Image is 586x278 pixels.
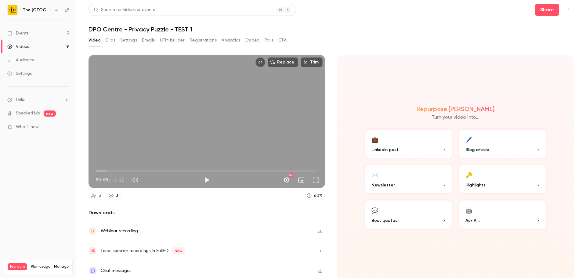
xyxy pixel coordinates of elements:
[116,193,118,199] div: 3
[109,177,111,183] span: /
[465,182,486,188] span: Highlights
[96,177,108,183] span: 00:00
[465,217,480,224] span: Ask Ai...
[371,217,397,224] span: Best quotes
[371,135,378,144] div: 💼
[89,192,103,200] a: 3
[190,35,217,45] button: Registrations
[314,193,322,199] div: 60 %
[105,35,115,45] button: Clips
[222,35,241,45] button: Analytics
[89,26,574,33] h1: DPO Centre - Privacy Puzzle - TEST 1
[101,247,185,255] div: Local speaker recordings in FullHD
[364,128,453,159] button: 💼LinkedIn post
[89,209,325,216] h2: Downloads
[364,164,453,194] button: ✉️Newsletter
[371,182,395,188] span: Newsletter
[106,192,121,200] a: 3
[7,57,34,63] div: Audience
[16,110,40,117] a: SpeakerHub
[265,35,273,45] button: Polls
[278,35,287,45] button: CTA
[23,7,51,13] h6: The [GEOGRAPHIC_DATA]
[7,44,29,50] div: Videos
[201,174,213,186] button: Play
[44,110,56,117] span: new
[465,170,472,179] div: 🔑
[101,227,138,235] div: Webinar recording
[7,70,32,77] div: Settings
[7,30,28,36] div: Events
[31,264,50,269] span: Plan usage
[142,35,155,45] button: Emails
[112,177,124,183] span: 15:25
[172,247,185,255] span: New
[564,5,574,15] button: Top Bar Actions
[16,96,25,103] span: Help
[62,125,69,130] iframe: Noticeable Trigger
[465,135,472,144] div: 🖊️
[245,35,260,45] button: Embed
[417,105,494,113] h2: Repurpose [PERSON_NAME]
[289,173,293,177] div: HD
[371,205,378,215] div: 💬
[535,4,559,16] button: Share
[8,5,17,15] img: The DPO Centre
[101,267,131,274] div: Chat messages
[255,57,265,67] button: Embed video
[7,96,69,103] li: help-dropdown-opener
[458,164,547,194] button: 🔑Highlights
[458,199,547,230] button: 🤖Ask Ai...
[304,192,325,200] a: 60%
[120,35,137,45] button: Settings
[371,146,399,153] span: LinkedIn post
[458,128,547,159] button: 🖊️Blog article
[364,199,453,230] button: 💬Best quotes
[301,57,323,67] button: Trim
[295,174,307,186] button: Turn on miniplayer
[432,114,479,121] p: Turn your video into...
[280,174,293,186] button: Settings
[310,174,322,186] button: Full screen
[465,205,472,215] div: 🤖
[129,174,141,186] button: Mute
[94,7,155,13] div: Search for videos or events
[371,170,378,179] div: ✉️
[16,124,39,130] span: What's new
[96,177,124,183] div: 00:00
[54,264,69,269] a: Manage
[268,57,298,67] button: Replace
[160,35,185,45] button: UTM builder
[8,263,27,270] span: Premium
[99,193,101,199] div: 3
[465,146,489,153] span: Blog article
[89,35,100,45] button: Video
